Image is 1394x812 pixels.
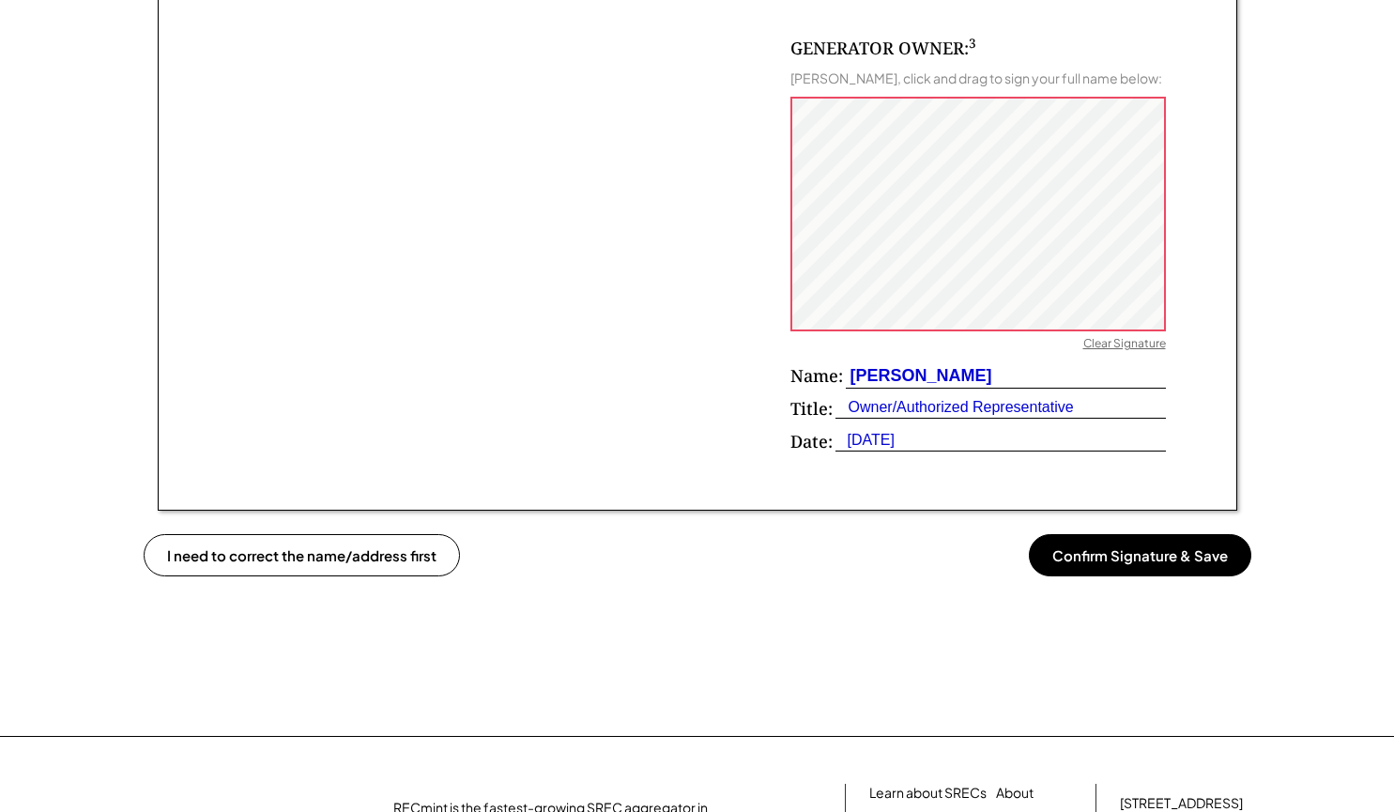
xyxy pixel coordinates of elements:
[144,534,460,576] button: I need to correct the name/address first
[1083,336,1166,355] div: Clear Signature
[846,364,992,388] div: [PERSON_NAME]
[1029,534,1251,576] button: Confirm Signature & Save
[996,784,1034,803] a: About
[969,35,976,52] sup: 3
[835,397,1074,418] div: Owner/Authorized Representative
[790,37,976,60] div: GENERATOR OWNER:
[790,364,843,388] div: Name:
[790,397,833,421] div: Title:
[869,784,987,803] a: Learn about SRECs
[790,69,1162,86] div: [PERSON_NAME], click and drag to sign your full name below:
[790,430,833,453] div: Date:
[835,430,895,451] div: [DATE]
